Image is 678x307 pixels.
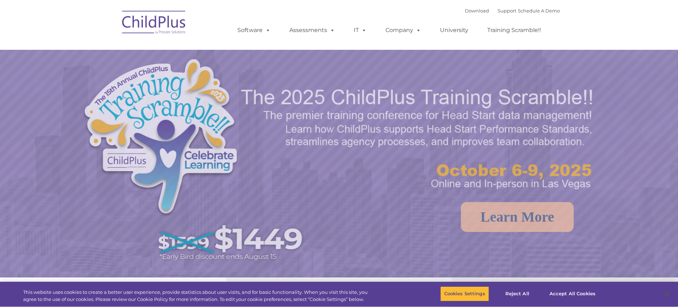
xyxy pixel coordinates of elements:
button: Close [659,286,674,302]
div: This website uses cookies to create a better user experience, provide statistics about user visit... [23,289,373,303]
a: IT [347,23,374,37]
button: Cookies Settings [440,286,489,301]
a: University [433,23,475,37]
a: Assessments [282,23,342,37]
a: Download [465,8,489,14]
a: Schedule A Demo [518,8,560,14]
button: Reject All [495,286,540,301]
a: Company [378,23,428,37]
a: Training Scramble!! [480,23,548,37]
img: ChildPlus by Procare Solutions [119,6,190,41]
button: Accept All Cookies [546,286,599,301]
font: | [465,8,560,14]
a: Learn More [461,202,574,232]
a: Software [230,23,278,37]
a: Support [498,8,516,14]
